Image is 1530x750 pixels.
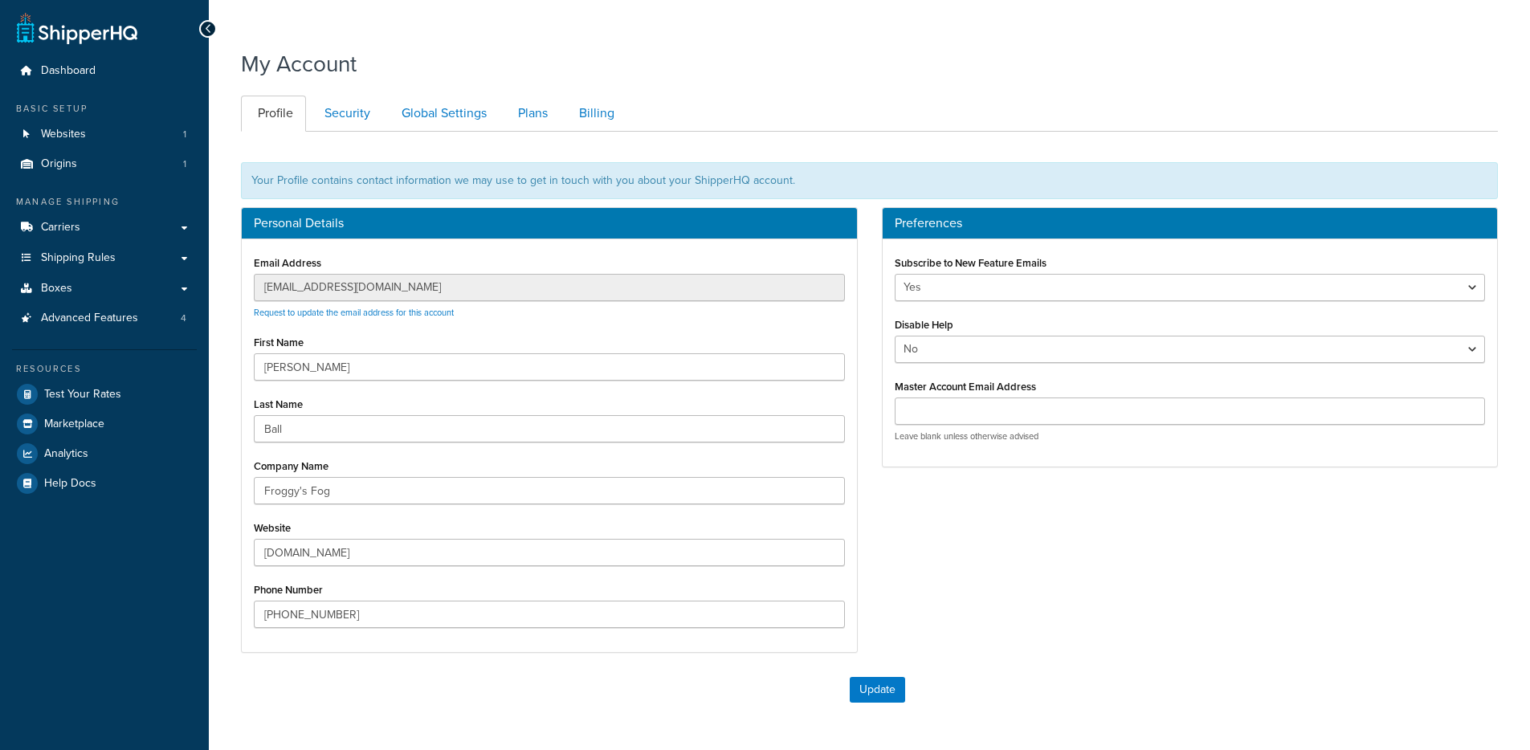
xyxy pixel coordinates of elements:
[12,304,197,333] a: Advanced Features 4
[183,157,186,171] span: 1
[501,96,561,132] a: Plans
[895,319,953,331] label: Disable Help
[12,120,197,149] a: Websites 1
[12,410,197,438] a: Marketplace
[254,216,845,230] h3: Personal Details
[895,257,1047,269] label: Subscribe to New Feature Emails
[183,128,186,141] span: 1
[850,677,905,703] button: Update
[241,162,1498,199] div: Your Profile contains contact information we may use to get in touch with you about your ShipperH...
[12,149,197,179] a: Origins 1
[12,149,197,179] li: Origins
[41,282,72,296] span: Boxes
[308,96,383,132] a: Security
[895,381,1036,393] label: Master Account Email Address
[241,48,357,79] h1: My Account
[41,251,116,265] span: Shipping Rules
[254,584,323,596] label: Phone Number
[12,439,197,468] a: Analytics
[895,216,1486,230] h3: Preferences
[254,257,321,269] label: Email Address
[44,477,96,491] span: Help Docs
[254,336,304,349] label: First Name
[41,157,77,171] span: Origins
[41,128,86,141] span: Websites
[44,388,121,401] span: Test Your Rates
[12,304,197,333] li: Advanced Features
[254,522,291,534] label: Website
[12,274,197,304] a: Boxes
[44,418,104,431] span: Marketplace
[41,221,80,234] span: Carriers
[12,56,197,86] a: Dashboard
[12,102,197,116] div: Basic Setup
[562,96,627,132] a: Billing
[385,96,500,132] a: Global Settings
[181,312,186,325] span: 4
[12,469,197,498] a: Help Docs
[12,195,197,209] div: Manage Shipping
[895,430,1486,442] p: Leave blank unless otherwise advised
[12,213,197,243] a: Carriers
[12,362,197,376] div: Resources
[41,64,96,78] span: Dashboard
[241,96,306,132] a: Profile
[12,243,197,273] a: Shipping Rules
[254,398,303,410] label: Last Name
[44,447,88,461] span: Analytics
[41,312,138,325] span: Advanced Features
[17,12,137,44] a: ShipperHQ Home
[254,460,328,472] label: Company Name
[12,120,197,149] li: Websites
[254,306,454,319] a: Request to update the email address for this account
[12,380,197,409] a: Test Your Rates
